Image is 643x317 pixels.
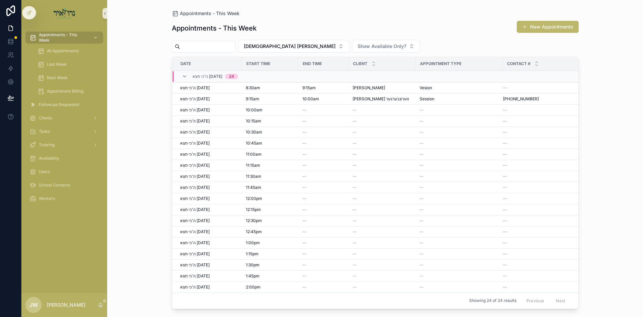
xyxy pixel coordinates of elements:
[47,48,79,54] span: All Appointments
[353,141,357,146] span: --
[420,174,499,179] a: --
[47,302,85,308] p: [PERSON_NAME]
[503,141,576,146] a: --
[353,152,412,157] a: --
[180,218,238,223] a: ה'כי תצא [DATE]
[353,207,412,212] a: --
[25,112,103,124] a: Clients
[302,207,306,212] span: --
[503,251,507,257] span: --
[180,152,210,157] span: ה'כי תצא [DATE]
[33,72,103,84] a: Next Week
[180,262,238,268] a: ה'כי תצא [DATE]
[353,129,357,135] span: --
[353,174,357,179] span: --
[353,284,357,290] span: --
[246,85,260,91] span: 8:30am
[180,185,210,190] span: ה'כי תצא [DATE]
[180,107,238,113] a: ה'כי תצא [DATE]
[246,240,294,246] a: 1:00pm
[302,163,306,168] span: --
[420,207,424,212] span: --
[302,273,345,279] a: --
[353,141,412,146] a: --
[302,152,345,157] a: --
[503,152,576,157] a: --
[503,262,576,268] a: --
[353,273,412,279] a: --
[503,218,507,223] span: --
[469,298,516,304] span: Showing 24 of 24 results
[420,96,499,102] a: Session
[302,118,345,124] a: --
[180,196,238,201] a: ה'כי תצא [DATE]
[353,118,412,124] a: --
[244,43,336,50] span: [DEMOGRAPHIC_DATA] [PERSON_NAME]
[25,166,103,178] a: Users
[302,163,345,168] a: --
[180,251,238,257] a: ה'כי תצא [DATE]
[503,284,507,290] span: --
[25,152,103,164] a: Availability
[180,240,210,246] span: ה'כי תצא [DATE]
[180,96,238,102] a: ה'כי תצא [DATE]
[180,152,238,157] a: ה'כי תצא [DATE]
[503,85,507,91] span: --
[517,21,579,33] button: New Appointments
[302,229,306,234] span: --
[246,196,294,201] a: 12:00pm
[25,32,103,44] a: Appointments - This Week
[503,218,576,223] a: --
[246,196,262,201] span: 12:00pm
[302,218,306,223] span: --
[302,96,319,102] span: 10:00am
[181,61,191,66] span: Date
[503,85,576,91] a: --
[54,8,75,19] img: App logo
[302,96,345,102] a: 10:00am
[246,141,262,146] span: 10:45am
[302,107,306,113] span: --
[420,218,499,223] a: --
[302,174,345,179] a: --
[246,284,261,290] span: 2:00pm
[353,85,412,91] a: [PERSON_NAME]
[39,129,50,134] span: Tasks
[420,129,424,135] span: --
[503,96,576,102] a: [PHONE_NUMBER]
[420,262,424,268] span: --
[302,152,306,157] span: --
[353,229,357,234] span: --
[246,273,260,279] span: 1:45pm
[302,174,306,179] span: --
[246,174,294,179] a: 11:30am
[33,58,103,70] a: Last Week
[353,96,412,102] a: [PERSON_NAME] ווערצבערגער
[503,163,507,168] span: --
[503,185,576,190] a: --
[420,196,424,201] span: --
[353,251,412,257] a: --
[302,129,306,135] span: --
[180,229,210,234] span: ה'כי תצא [DATE]
[238,40,349,53] button: Select Button
[420,141,499,146] a: --
[420,262,499,268] a: --
[39,32,88,43] span: Appointments - This Week
[246,229,294,234] a: 12:45pm
[302,196,345,201] a: --
[180,174,210,179] span: ה'כי תצא [DATE]
[246,218,294,223] a: 12:30pm
[420,85,499,91] a: Vesion
[246,85,294,91] a: 8:30am
[503,207,576,212] a: --
[353,284,412,290] a: --
[420,152,499,157] a: --
[246,262,260,268] span: 1:30pm
[39,142,55,148] span: Tutoring
[353,218,412,223] a: --
[503,207,507,212] span: --
[246,152,262,157] span: 11:00am
[246,273,294,279] a: 1:45pm
[246,129,262,135] span: 10:30am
